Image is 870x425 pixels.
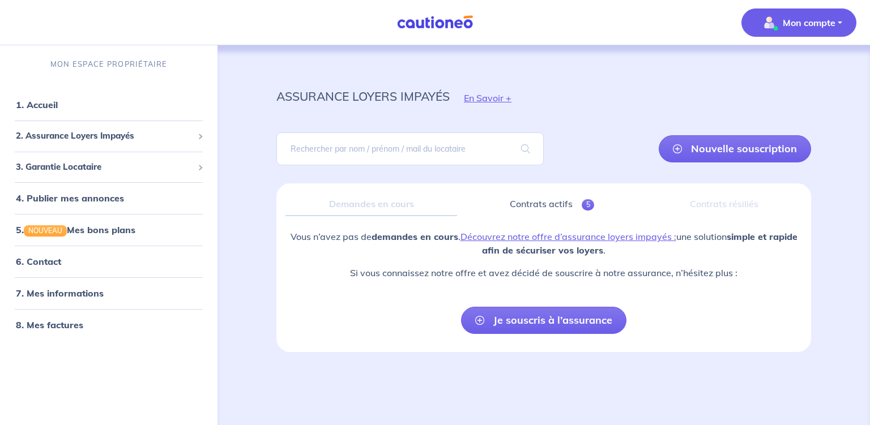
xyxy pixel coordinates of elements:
a: Nouvelle souscription [659,135,811,162]
button: illu_account_valid_menu.svgMon compte [741,8,856,37]
a: 5.NOUVEAUMes bons plans [16,224,135,235]
div: 2. Assurance Loyers Impayés [5,125,213,147]
div: 3. Garantie Locataire [5,156,213,178]
a: 8. Mes factures [16,319,83,330]
p: assurance loyers impayés [276,86,450,106]
a: Je souscris à l’assurance [461,307,626,334]
a: Découvrez notre offre d’assurance loyers impayés : [460,231,676,242]
p: MON ESPACE PROPRIÉTAIRE [50,59,167,70]
span: 3. Garantie Locataire [16,161,193,174]
span: 2. Assurance Loyers Impayés [16,130,193,143]
strong: demandes en cours [372,231,458,242]
a: 4. Publier mes annonces [16,192,124,204]
img: illu_account_valid_menu.svg [760,14,778,32]
div: 5.NOUVEAUMes bons plans [5,218,213,241]
div: 7. Mes informations [5,282,213,304]
a: 1. Accueil [16,99,58,110]
div: 1. Accueil [5,93,213,116]
a: 6. Contact [16,256,61,267]
div: 8. Mes factures [5,314,213,336]
input: Rechercher par nom / prénom / mail du locataire [276,132,544,165]
a: Contrats actifs5 [466,192,638,216]
button: En Savoir + [450,81,526,114]
img: Cautioneo [393,15,477,29]
a: 7. Mes informations [16,287,104,299]
span: search [507,133,544,165]
div: 4. Publier mes annonces [5,187,213,209]
span: 5 [582,199,595,211]
p: Si vous connaissez notre offre et avez décidé de souscrire à notre assurance, n’hésitez plus : [285,266,802,280]
div: 6. Contact [5,250,213,273]
p: Vous n’avez pas de . une solution . [285,230,802,257]
p: Mon compte [783,16,835,29]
